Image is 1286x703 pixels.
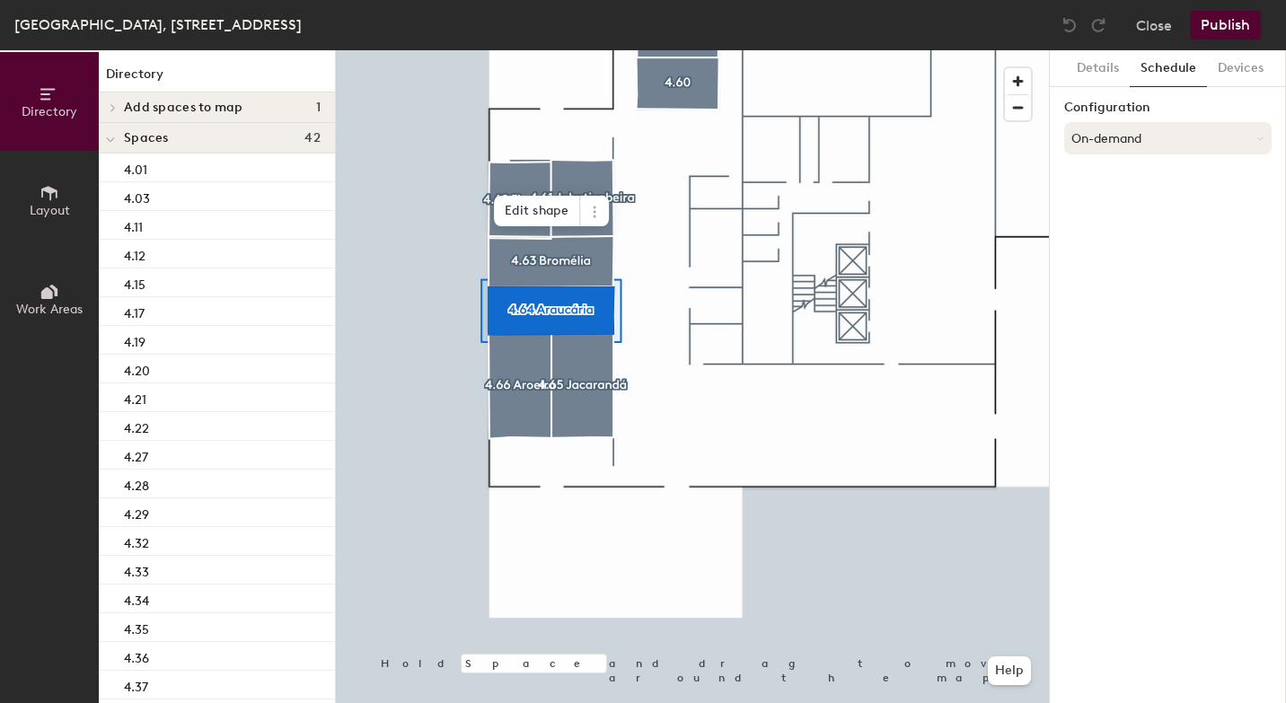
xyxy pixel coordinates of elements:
img: Undo [1061,16,1079,34]
p: 4.33 [124,559,149,580]
p: 4.19 [124,330,145,350]
p: 4.37 [124,674,148,695]
div: [GEOGRAPHIC_DATA], [STREET_ADDRESS] [14,13,302,36]
button: On-demand [1064,122,1272,154]
span: 42 [304,131,321,145]
button: Devices [1207,50,1274,87]
h1: Directory [99,65,335,92]
p: 4.32 [124,531,149,551]
p: 4.01 [124,157,147,178]
span: Directory [22,104,77,119]
p: 4.28 [124,473,149,494]
p: 4.27 [124,444,148,465]
button: Close [1136,11,1172,40]
button: Help [988,656,1031,685]
label: Configuration [1064,101,1272,115]
p: 4.35 [124,617,149,637]
p: 4.11 [124,215,143,235]
p: 4.15 [124,272,145,293]
p: 4.36 [124,646,149,666]
p: 4.17 [124,301,145,321]
p: 4.03 [124,186,150,207]
button: Schedule [1130,50,1207,87]
p: 4.12 [124,243,145,264]
span: Work Areas [16,302,83,317]
span: Add spaces to map [124,101,243,115]
span: Spaces [124,131,169,145]
button: Details [1066,50,1130,87]
span: Layout [30,203,70,218]
button: Publish [1190,11,1261,40]
span: 1 [316,101,321,115]
p: 4.22 [124,416,149,436]
p: 4.29 [124,502,149,523]
p: 4.20 [124,358,150,379]
span: Edit shape [494,196,580,226]
img: Redo [1089,16,1107,34]
p: 4.21 [124,387,146,408]
p: 4.34 [124,588,149,609]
